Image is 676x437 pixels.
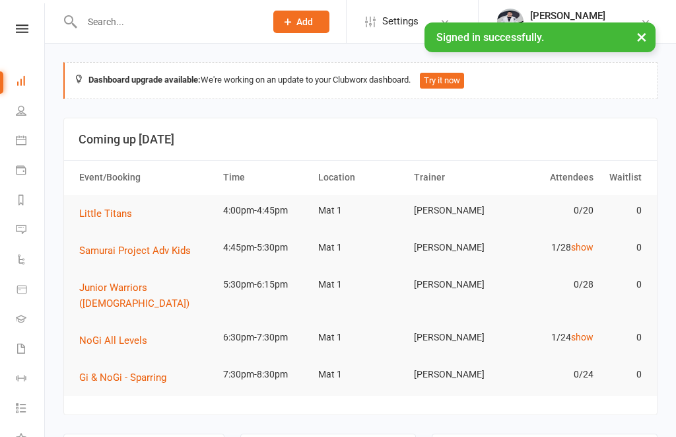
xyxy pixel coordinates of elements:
td: [PERSON_NAME] [408,232,504,263]
th: Waitlist [599,161,647,194]
td: Mat 1 [312,322,408,353]
h3: Coming up [DATE] [79,133,642,146]
th: Event/Booking [73,161,217,194]
td: 4:45pm-5:30pm [217,232,313,263]
span: Junior Warriors ([DEMOGRAPHIC_DATA]) [79,282,189,309]
span: Gi & NoGi - Sparring [79,372,166,383]
span: Settings [382,7,419,36]
td: Mat 1 [312,195,408,226]
td: 0 [599,359,647,390]
td: 7:30pm-8:30pm [217,359,313,390]
a: show [571,242,593,253]
button: Gi & NoGi - Sparring [79,370,176,385]
td: [PERSON_NAME] [408,195,504,226]
span: NoGi All Levels [79,335,147,346]
button: × [630,22,654,51]
span: Signed in successfully. [436,31,544,44]
td: Mat 1 [312,359,408,390]
td: 0 [599,195,647,226]
td: 4:00pm-4:45pm [217,195,313,226]
td: 0/20 [504,195,599,226]
button: Try it now [420,73,464,89]
th: Time [217,161,313,194]
a: Dashboard [16,67,46,97]
th: Location [312,161,408,194]
a: People [16,97,46,127]
div: We're working on an update to your Clubworx dashboard. [63,62,658,99]
td: Mat 1 [312,232,408,263]
button: Junior Warriors ([DEMOGRAPHIC_DATA]) [79,280,211,311]
td: 0 [599,232,647,263]
a: Calendar [16,127,46,157]
a: Reports [16,186,46,216]
button: Little Titans [79,206,141,221]
button: NoGi All Levels [79,333,156,348]
td: [PERSON_NAME] [408,359,504,390]
a: show [571,332,593,342]
a: Payments [16,157,46,186]
img: thumb_image1664424294.png [497,9,524,35]
input: Search... [78,13,256,31]
strong: Dashboard upgrade available: [88,75,201,85]
td: 1/24 [504,322,599,353]
td: Mat 1 [312,269,408,300]
td: 0 [599,322,647,353]
button: Samurai Project Adv Kids [79,243,200,258]
th: Trainer [408,161,504,194]
span: Little Titans [79,208,132,219]
div: Alavanca Jiujitsu Academy [530,22,640,34]
td: [PERSON_NAME] [408,322,504,353]
span: Samurai Project Adv Kids [79,245,191,257]
td: 0 [599,269,647,300]
td: 1/28 [504,232,599,263]
button: Add [273,11,329,33]
th: Attendees [504,161,599,194]
td: 0/24 [504,359,599,390]
td: 5:30pm-6:15pm [217,269,313,300]
td: [PERSON_NAME] [408,269,504,300]
span: Add [296,17,313,27]
div: [PERSON_NAME] [530,10,640,22]
a: Product Sales [16,276,46,305]
td: 6:30pm-7:30pm [217,322,313,353]
td: 0/28 [504,269,599,300]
